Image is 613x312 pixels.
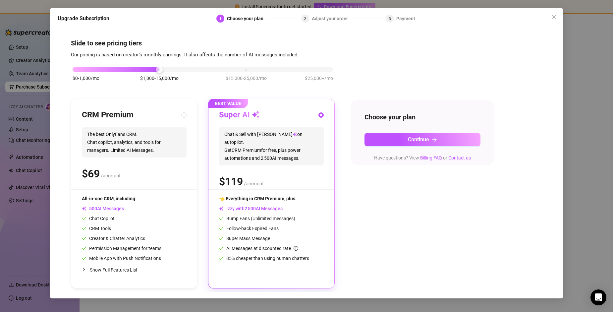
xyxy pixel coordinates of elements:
[219,16,222,21] span: 1
[219,236,224,240] span: check
[82,256,86,260] span: check
[219,226,224,230] span: check
[90,267,138,273] span: Show Full Features List
[219,216,295,221] span: Bump Fans (Unlimited messages)
[219,256,309,261] span: 85% cheaper than using human chatters
[305,75,333,82] span: $25,000+/mo
[219,236,270,241] span: Super Mass Message
[82,127,187,157] span: The best OnlyFans CRM. Chat copilot, analytics, and tools for managers. Limited AI Messages.
[312,15,352,23] div: Adjust your order
[82,256,161,261] span: Mobile App with Push Notifications
[420,155,442,160] a: Billing FAQ
[219,206,283,211] span: Izzy with AI Messages
[82,206,124,211] span: AI Messages
[82,216,86,220] span: check
[549,15,559,20] span: Close
[82,196,137,201] span: All-in-one CRM, including:
[364,112,480,121] h4: Choose your plan
[374,155,471,160] span: Have questions? View or
[227,15,267,23] div: Choose your plan
[219,226,279,231] span: Follow-back Expired Fans
[71,38,542,47] h4: Slide to see pricing tiers
[82,268,86,272] span: collapsed
[82,236,145,241] span: Creator & Chatter Analytics
[219,110,260,120] h3: Super AI
[364,133,480,146] button: Continuearrow-right
[549,12,559,23] button: Close
[219,256,224,260] span: check
[244,181,264,187] span: /account
[226,75,267,82] span: $15,000-25,000/mo
[219,127,324,165] span: Chat & Sell with [PERSON_NAME] on autopilot. Get CRM Premium for free, plus power automations and...
[551,15,557,20] span: close
[82,246,86,250] span: check
[101,173,121,179] span: /account
[432,137,437,142] span: arrow-right
[73,75,99,82] span: $0-1,000/mo
[82,167,100,180] span: $
[304,16,306,21] span: 2
[590,289,606,305] div: Open Intercom Messenger
[71,51,299,57] span: Our pricing is based on creator's monthly earnings. It also affects the number of AI messages inc...
[219,196,297,201] span: 👈 Everything in CRM Premium, plus:
[208,99,248,108] span: BEST VALUE
[226,246,298,251] span: AI Messages at discounted rate
[219,246,224,250] span: check
[408,136,429,143] span: Continue
[82,226,111,231] span: CRM Tools
[389,16,391,21] span: 3
[82,262,187,278] div: Show Full Features List
[58,15,109,23] h5: Upgrade Subscription
[82,216,115,221] span: Chat Copilot
[219,216,224,220] span: check
[82,246,161,251] span: Permission Management for teams
[82,226,86,230] span: check
[396,15,415,23] div: Payment
[140,75,179,82] span: $1,000-15,000/mo
[294,246,298,250] span: info-circle
[448,155,471,160] a: Contact us
[82,110,134,120] h3: CRM Premium
[82,236,86,240] span: check
[219,175,243,188] span: $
